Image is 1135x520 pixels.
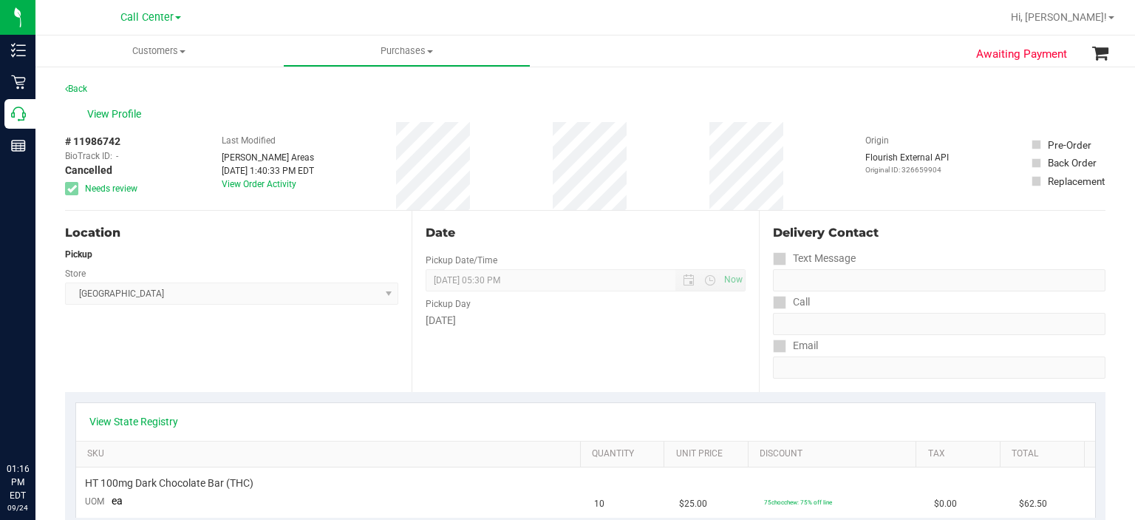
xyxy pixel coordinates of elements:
a: View State Registry [89,414,178,429]
input: Format: (999) 999-9999 [773,269,1105,291]
a: Tax [928,448,995,460]
span: 10 [594,497,604,511]
label: Store [65,267,86,280]
iframe: Resource center [15,402,59,446]
div: Delivery Contact [773,224,1105,242]
label: Email [773,335,818,357]
a: Unit Price [676,448,743,460]
p: Original ID: 326659904 [865,164,949,175]
label: Pickup Date/Time [426,254,497,267]
span: Awaiting Payment [976,46,1067,63]
div: [DATE] 1:40:33 PM EDT [222,164,314,178]
div: [DATE] [426,313,745,328]
p: 01:16 PM EDT [7,462,29,502]
span: View Profile [87,107,146,122]
a: SKU [87,448,574,460]
label: Call [773,291,810,313]
a: Purchases [283,36,531,67]
a: View Order Activity [222,179,296,189]
div: Location [65,224,398,242]
span: UOM [85,496,104,507]
span: $0.00 [934,497,957,511]
inline-svg: Call Center [11,107,26,121]
span: BioTrack ID: [65,149,112,163]
div: [PERSON_NAME] Areas [222,151,314,164]
span: Cancelled [65,163,112,178]
a: Total [1012,448,1078,460]
div: Back Order [1048,155,1097,170]
span: ea [112,495,123,507]
label: Text Message [773,248,856,269]
span: Hi, [PERSON_NAME]! [1011,11,1107,23]
inline-svg: Retail [11,75,26,90]
span: Call Center [120,11,174,24]
label: Origin [865,134,889,147]
inline-svg: Reports [11,138,26,153]
div: Pre-Order [1048,138,1091,152]
span: Customers [35,44,283,58]
a: Customers [35,36,283,67]
div: Flourish External API [865,151,949,175]
span: $25.00 [679,497,707,511]
inline-svg: Inventory [11,43,26,58]
span: HT 100mg Dark Chocolate Bar (THC) [85,476,253,490]
a: Back [65,84,87,94]
div: Date [426,224,745,242]
span: Needs review [85,182,137,195]
label: Last Modified [222,134,276,147]
span: # 11986742 [65,134,120,149]
iframe: Resource center unread badge [44,399,61,417]
div: Replacement [1048,174,1105,189]
a: Discount [760,448,910,460]
strong: Pickup [65,249,92,260]
p: 09/24 [7,502,29,513]
span: - [116,149,118,163]
span: Purchases [284,44,530,58]
span: $62.50 [1019,497,1047,511]
label: Pickup Day [426,297,471,311]
span: 75chocchew: 75% off line [764,499,832,506]
a: Quantity [592,448,658,460]
input: Format: (999) 999-9999 [773,313,1105,335]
